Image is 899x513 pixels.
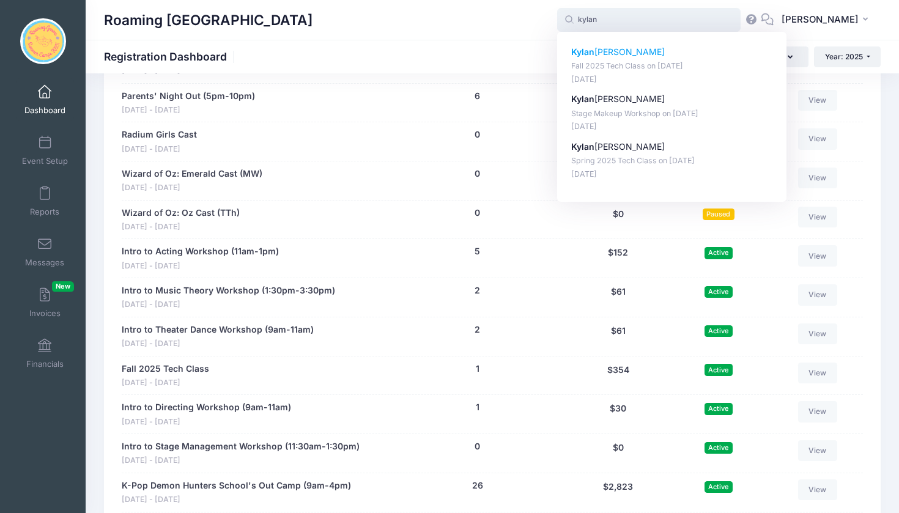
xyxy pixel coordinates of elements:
[122,338,314,350] span: [DATE] - [DATE]
[566,207,670,233] div: $0
[24,105,65,116] span: Dashboard
[16,231,74,273] a: Messages
[571,141,594,152] strong: Kylan
[104,50,237,63] h1: Registration Dashboard
[571,108,773,120] p: Stage Makeup Workshop on [DATE]
[475,284,480,297] button: 2
[705,481,733,493] span: Active
[566,323,670,350] div: $61
[705,403,733,415] span: Active
[566,245,670,271] div: $152
[30,207,59,217] span: Reports
[566,479,670,506] div: $2,823
[566,440,670,467] div: $0
[825,52,863,61] span: Year: 2025
[122,494,351,506] span: [DATE] - [DATE]
[122,128,197,141] a: Radium Girls Cast
[566,363,670,389] div: $354
[16,129,74,172] a: Event Setup
[122,90,255,103] a: Parents' Night Out (5pm-10pm)
[52,281,74,292] span: New
[122,323,314,336] a: Intro to Theater Dance Workshop (9am-11am)
[29,308,61,319] span: Invoices
[122,168,262,180] a: Wizard of Oz: Emerald Cast (MW)
[16,281,74,324] a: InvoicesNew
[26,359,64,369] span: Financials
[16,78,74,121] a: Dashboard
[782,13,859,26] span: [PERSON_NAME]
[122,221,240,233] span: [DATE] - [DATE]
[798,440,837,461] a: View
[122,284,335,297] a: Intro to Music Theory Workshop (1:30pm-3:30pm)
[472,479,483,492] button: 26
[571,46,594,57] strong: Kylan
[798,479,837,500] a: View
[774,6,881,34] button: [PERSON_NAME]
[475,90,480,103] button: 6
[122,182,262,194] span: [DATE] - [DATE]
[798,323,837,344] a: View
[475,207,480,220] button: 0
[798,363,837,383] a: View
[705,442,733,454] span: Active
[25,257,64,268] span: Messages
[705,325,733,337] span: Active
[122,455,360,467] span: [DATE] - [DATE]
[566,401,670,427] div: $30
[571,46,773,59] p: [PERSON_NAME]
[475,245,480,258] button: 5
[16,180,74,223] a: Reports
[122,377,209,389] span: [DATE] - [DATE]
[571,94,594,104] strong: Kylan
[703,209,734,220] span: Paused
[22,156,68,166] span: Event Setup
[122,260,279,272] span: [DATE] - [DATE]
[571,141,773,153] p: [PERSON_NAME]
[475,168,480,180] button: 0
[476,363,479,375] button: 1
[798,168,837,188] a: View
[814,46,881,67] button: Year: 2025
[705,286,733,298] span: Active
[122,416,291,428] span: [DATE] - [DATE]
[16,332,74,375] a: Financials
[122,245,279,258] a: Intro to Acting Workshop (11am-1pm)
[122,440,360,453] a: Intro to Stage Management Workshop (11:30am-1:30pm)
[571,74,773,86] p: [DATE]
[475,440,480,453] button: 0
[122,105,255,116] span: [DATE] - [DATE]
[798,207,837,227] a: View
[122,144,197,155] span: [DATE] - [DATE]
[798,401,837,422] a: View
[122,363,209,375] a: Fall 2025 Tech Class
[571,169,773,180] p: [DATE]
[571,93,773,106] p: [PERSON_NAME]
[557,8,741,32] input: Search by First Name, Last Name, or Email...
[475,323,480,336] button: 2
[571,121,773,133] p: [DATE]
[798,128,837,149] a: View
[122,479,351,492] a: K-Pop Demon Hunters School's Out Camp (9am-4pm)
[798,90,837,111] a: View
[122,299,335,311] span: [DATE] - [DATE]
[798,245,837,266] a: View
[104,6,313,34] h1: Roaming [GEOGRAPHIC_DATA]
[566,284,670,311] div: $61
[122,401,291,414] a: Intro to Directing Workshop (9am-11am)
[705,247,733,259] span: Active
[476,401,479,414] button: 1
[705,364,733,375] span: Active
[475,128,480,141] button: 0
[798,284,837,305] a: View
[571,61,773,72] p: Fall 2025 Tech Class on [DATE]
[571,155,773,167] p: Spring 2025 Tech Class on [DATE]
[122,207,240,220] a: Wizard of Oz: Oz Cast (TTh)
[20,18,66,64] img: Roaming Gnome Theatre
